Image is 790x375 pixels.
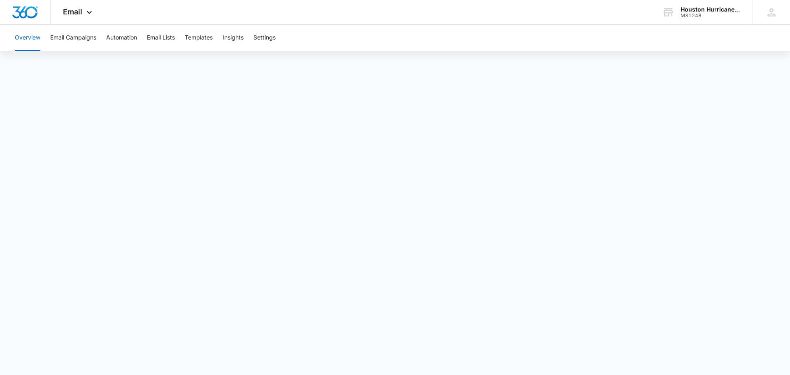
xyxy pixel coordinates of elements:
[50,25,96,51] button: Email Campaigns
[681,6,741,13] div: account name
[223,25,244,51] button: Insights
[681,13,741,19] div: account id
[15,25,40,51] button: Overview
[106,25,137,51] button: Automation
[147,25,175,51] button: Email Lists
[63,7,82,16] span: Email
[185,25,213,51] button: Templates
[253,25,276,51] button: Settings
